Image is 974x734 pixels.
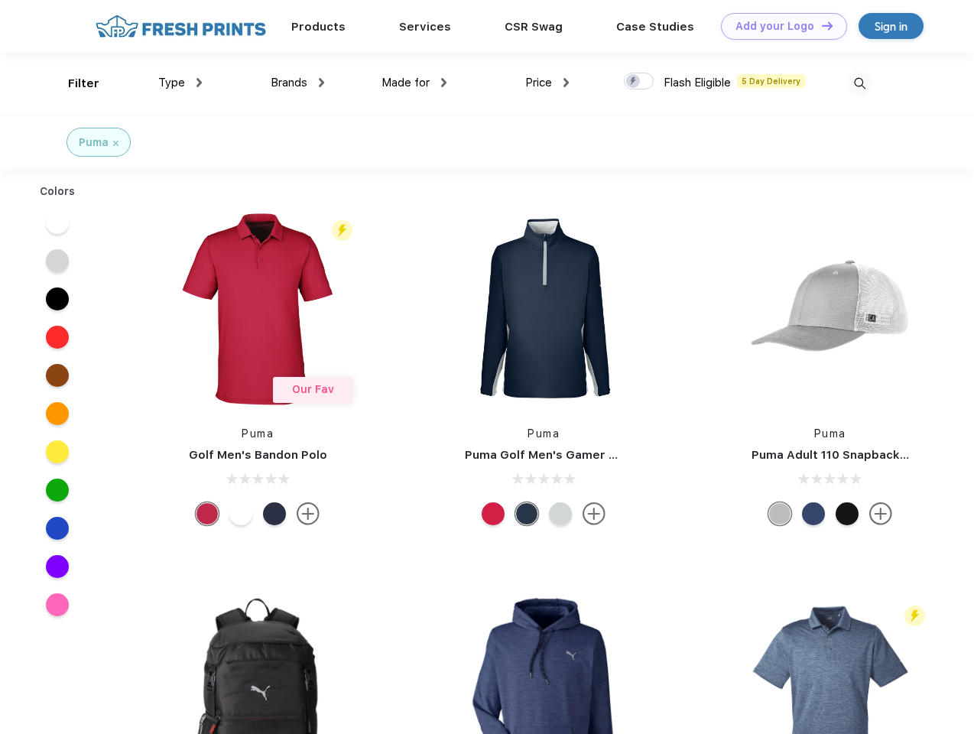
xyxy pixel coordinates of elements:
a: Sign in [859,13,924,39]
a: Puma [242,427,274,440]
img: func=resize&h=266 [156,207,359,411]
img: filter_cancel.svg [113,141,119,146]
img: more.svg [297,502,320,525]
div: Puma [79,135,109,151]
img: flash_active_toggle.svg [332,220,352,241]
img: flash_active_toggle.svg [904,606,925,626]
a: Puma [814,427,846,440]
span: Price [525,76,552,89]
div: Bright White [229,502,252,525]
a: Puma Golf Men's Gamer Golf Quarter-Zip [465,448,706,462]
span: 5 Day Delivery [737,74,805,88]
div: Add your Logo [735,20,814,33]
a: Puma [528,427,560,440]
div: Navy Blazer [515,502,538,525]
div: Pma Blk with Pma Blk [836,502,859,525]
img: desktop_search.svg [847,71,872,96]
img: func=resize&h=266 [442,207,645,411]
img: more.svg [583,502,606,525]
span: Type [158,76,185,89]
a: Golf Men's Bandon Polo [189,448,327,462]
div: Sign in [875,18,907,35]
div: Ski Patrol [482,502,505,525]
span: Flash Eligible [664,76,731,89]
a: CSR Swag [505,20,563,34]
div: Quarry with Brt Whit [768,502,791,525]
img: more.svg [869,502,892,525]
img: fo%20logo%202.webp [91,13,271,40]
img: DT [822,21,833,30]
a: Services [399,20,451,34]
div: Ski Patrol [196,502,219,525]
img: dropdown.png [196,78,202,87]
a: Products [291,20,346,34]
div: High Rise [549,502,572,525]
span: Made for [381,76,430,89]
span: Our Fav [292,383,334,395]
span: Brands [271,76,307,89]
div: Filter [68,75,99,93]
img: dropdown.png [563,78,569,87]
img: func=resize&h=266 [729,207,932,411]
div: Colors [28,183,87,200]
img: dropdown.png [441,78,446,87]
div: Navy Blazer [263,502,286,525]
img: dropdown.png [319,78,324,87]
div: Peacoat with Qut Shd [802,502,825,525]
